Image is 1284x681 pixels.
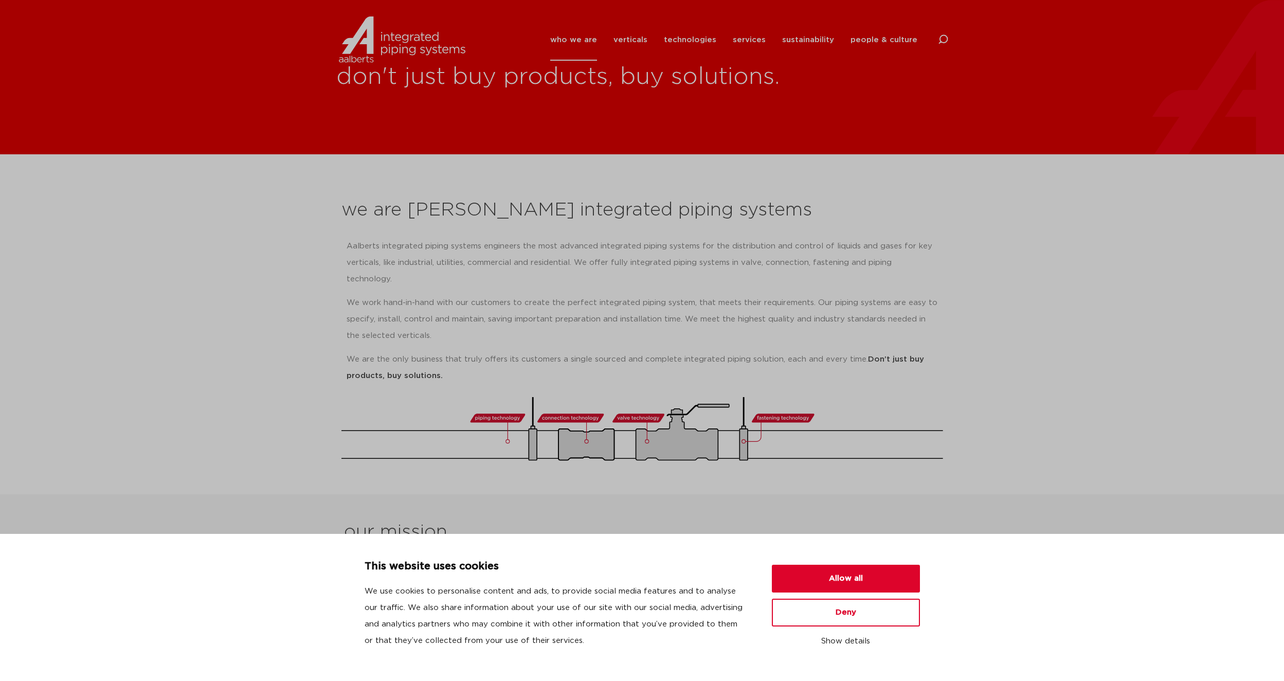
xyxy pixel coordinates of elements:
[365,583,747,649] p: We use cookies to personalise content and ads, to provide social media features and to analyse ou...
[550,19,917,61] nav: Menu
[347,351,938,384] p: We are the only business that truly offers its customers a single sourced and complete integrated...
[772,633,920,650] button: Show details
[613,19,647,61] a: verticals
[733,19,766,61] a: services
[365,559,747,575] p: This website uses cookies
[782,19,834,61] a: sustainability
[347,238,938,288] p: Aalberts integrated piping systems engineers the most advanced integrated piping systems for the ...
[347,295,938,344] p: We work hand-in-hand with our customers to create the perfect integrated piping system, that meet...
[664,19,716,61] a: technologies
[772,565,920,593] button: Allow all
[550,19,597,61] a: who we are
[851,19,917,61] a: people & culture
[344,520,646,545] h2: our mission
[341,198,943,223] h2: we are [PERSON_NAME] integrated piping systems
[772,599,920,626] button: Deny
